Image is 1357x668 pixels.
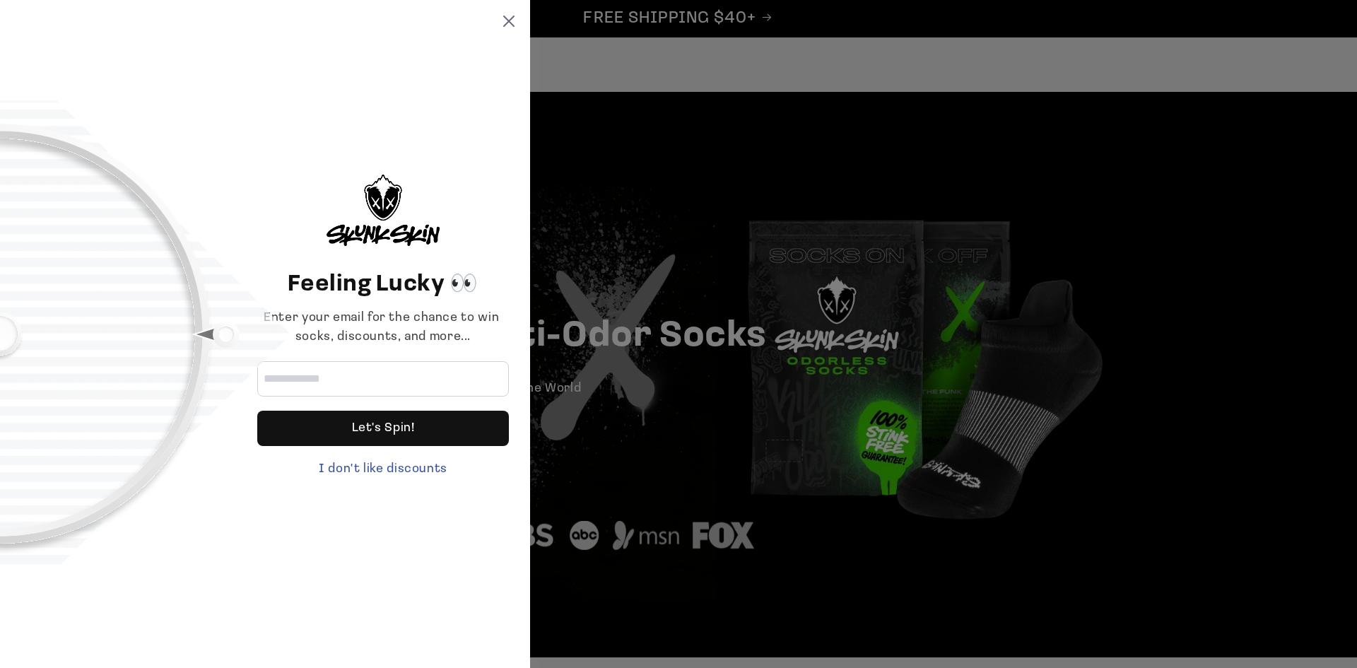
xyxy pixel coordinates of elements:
div: I don't like discounts [257,460,509,479]
img: logo [327,175,440,246]
div: Let's Spin! [257,411,509,446]
div: Enter your email for the chance to win socks, discounts, and more... [257,309,509,347]
input: Email address [257,361,509,397]
div: Let's Spin! [352,411,415,446]
header: Feeling Lucky 👀 [257,268,509,302]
